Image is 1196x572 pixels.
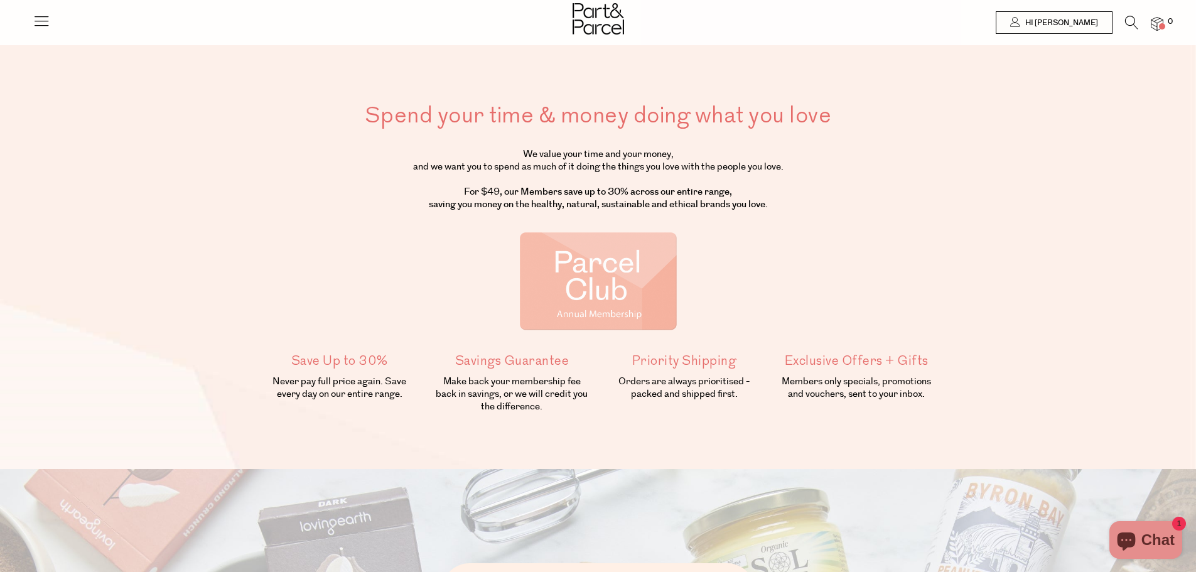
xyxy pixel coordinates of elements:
[261,375,419,401] p: Never pay full price again. Save every day on our entire range.
[1151,17,1163,30] a: 0
[261,100,936,131] h1: Spend your time & money doing what you love
[777,352,936,370] h5: Exclusive Offers + Gifts
[429,185,768,211] strong: , our Members save up to 30% across our entire range, saving you money on the healthy, natural, s...
[261,148,936,211] p: We value your time and your money, and we want you to spend as much of it doing the things you lo...
[996,11,1112,34] a: Hi [PERSON_NAME]
[1106,521,1186,562] inbox-online-store-chat: Shopify online store chat
[1165,16,1176,28] span: 0
[777,375,936,401] p: Members only specials, promotions and vouchers, sent to your inbox.
[433,352,591,370] h5: Savings Guarantee
[605,375,763,401] p: Orders are always prioritised - packed and shipped first.
[1022,18,1098,28] span: Hi [PERSON_NAME]
[605,352,763,370] h5: Priority Shipping
[261,352,419,370] h5: Save Up to 30%
[433,375,591,413] p: Make back your membership fee back in savings, or we will credit you the difference.
[573,3,624,35] img: Part&Parcel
